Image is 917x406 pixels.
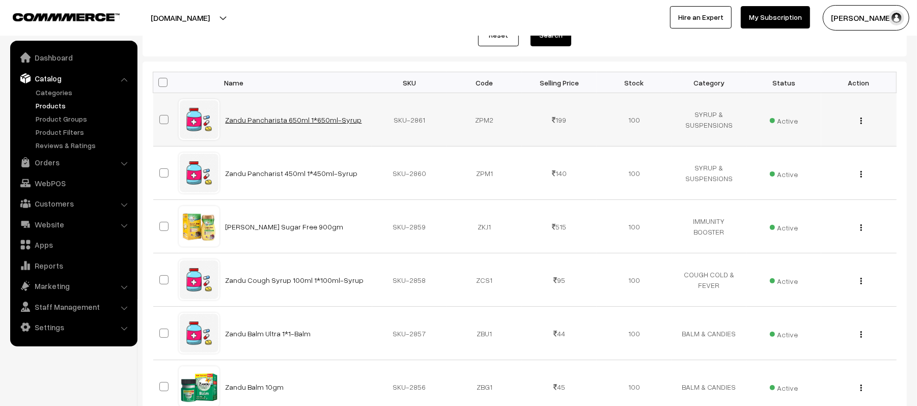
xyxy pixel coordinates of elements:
a: Hire an Expert [670,6,732,28]
td: SKU-2858 [372,253,447,307]
td: 95 [522,253,597,307]
a: Reviews & Ratings [33,140,134,151]
img: COMMMERCE [13,13,120,21]
span: Active [770,166,798,180]
td: 100 [597,93,672,147]
a: My Subscription [741,6,810,28]
th: Name [219,72,372,93]
a: Products [33,100,134,111]
td: SKU-2861 [372,93,447,147]
td: 100 [597,253,672,307]
img: Menu [860,171,862,178]
th: Status [746,72,821,93]
a: COMMMERCE [13,10,102,22]
img: Menu [860,118,862,124]
button: [DOMAIN_NAME] [115,5,245,31]
td: 515 [522,200,597,253]
img: user [889,10,904,25]
td: 140 [522,147,597,200]
td: ZPM2 [447,93,522,147]
a: Zandu Balm Ultra 1*1-Balm [226,329,311,338]
a: Zandu Balm 10gm [226,383,284,391]
td: 100 [597,147,672,200]
td: 44 [522,307,597,360]
a: Zandu Pancharist 450ml 1*450ml-Syrup [226,169,358,178]
td: COUGH COLD & FEVER [672,253,746,307]
a: Reports [13,256,134,275]
td: BALM & CANDIES [672,307,746,360]
td: IMMUNITY BOOSTER [672,200,746,253]
img: Menu [860,385,862,391]
td: 100 [597,307,672,360]
a: Settings [13,318,134,336]
span: Active [770,273,798,286]
th: SKU [372,72,447,93]
a: Staff Management [13,298,134,316]
a: Apps [13,236,134,254]
a: [PERSON_NAME] Sugar Free 900gm [226,222,344,231]
span: Active [770,380,798,393]
td: ZBU1 [447,307,522,360]
td: SYRUP & SUSPENSIONS [672,147,746,200]
td: SKU-2860 [372,147,447,200]
a: Zandu Cough Syrup 100ml 1*100ml-Syrup [226,276,364,284]
th: Selling Price [522,72,597,93]
img: Menu [860,278,862,284]
a: Orders [13,153,134,171]
td: ZKJ1 [447,200,522,253]
td: SKU-2859 [372,200,447,253]
a: Marketing [13,277,134,295]
a: Website [13,215,134,234]
button: [PERSON_NAME] [823,5,909,31]
img: Menu [860,224,862,231]
span: Active [770,113,798,126]
a: Product Groups [33,113,134,124]
a: Product Filters [33,127,134,137]
a: Categories [33,87,134,98]
th: Stock [597,72,672,93]
a: Catalog [13,69,134,88]
th: Action [821,72,896,93]
td: SYRUP & SUSPENSIONS [672,93,746,147]
td: ZPM1 [447,147,522,200]
a: Zandu Pancharista 650ml 1*650ml-Syrup [226,115,362,124]
td: 100 [597,200,672,253]
td: 199 [522,93,597,147]
th: Category [672,72,746,93]
img: Menu [860,331,862,338]
td: ZCS1 [447,253,522,307]
span: Active [770,327,798,340]
th: Code [447,72,522,93]
td: SKU-2857 [372,307,447,360]
a: WebPOS [13,174,134,192]
span: Active [770,220,798,233]
a: Customers [13,194,134,213]
a: Dashboard [13,48,134,67]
